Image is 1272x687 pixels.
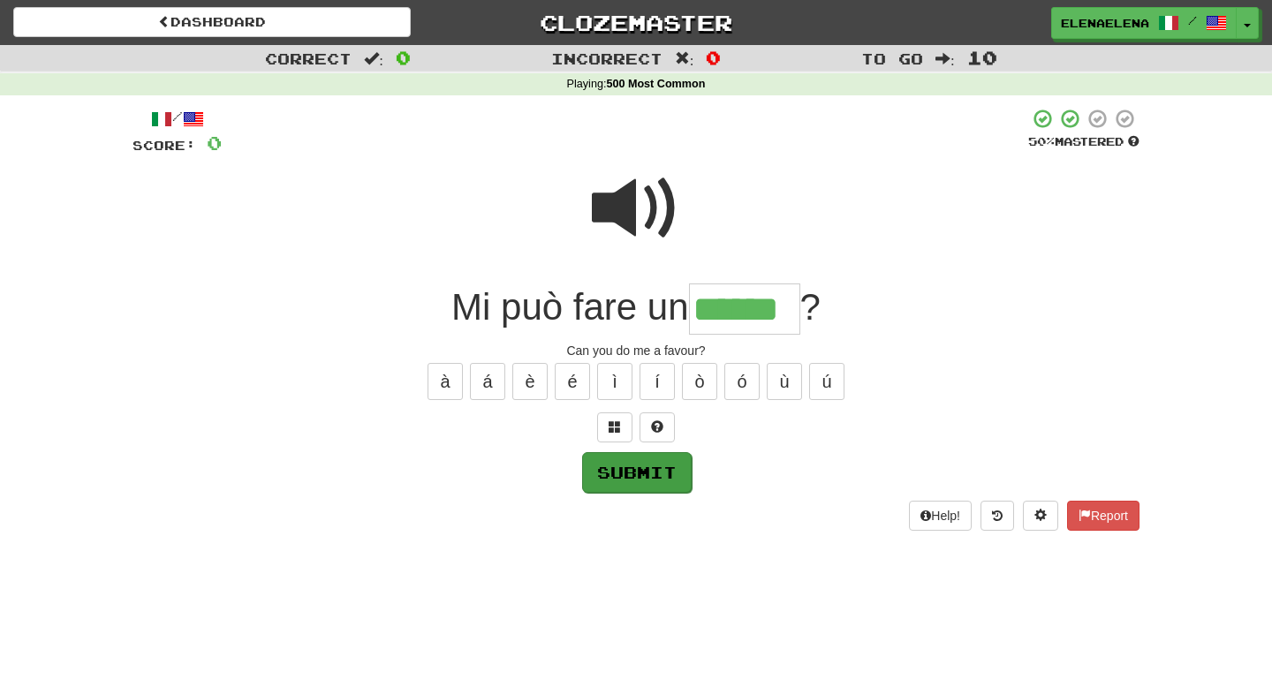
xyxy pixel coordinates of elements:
strong: 500 Most Common [606,78,705,90]
span: 0 [207,132,222,154]
span: Score: [132,138,196,153]
button: à [428,363,463,400]
button: ú [809,363,844,400]
button: é [555,363,590,400]
span: ElenaElena [1061,15,1149,31]
a: ElenaElena / [1051,7,1237,39]
button: Report [1067,501,1139,531]
button: ò [682,363,717,400]
span: 50 % [1028,134,1055,148]
button: á [470,363,505,400]
span: : [364,51,383,66]
a: Dashboard [13,7,411,37]
span: To go [861,49,923,67]
button: Round history (alt+y) [980,501,1014,531]
span: : [675,51,694,66]
span: Mi può fare un [451,286,689,328]
span: ? [800,286,821,328]
a: Clozemaster [437,7,835,38]
div: / [132,108,222,130]
button: ó [724,363,760,400]
span: 0 [396,47,411,68]
span: : [935,51,955,66]
button: è [512,363,548,400]
span: Incorrect [551,49,662,67]
button: í [640,363,675,400]
span: 0 [706,47,721,68]
span: 10 [967,47,997,68]
span: / [1188,14,1197,26]
button: Single letter hint - you only get 1 per sentence and score half the points! alt+h [640,412,675,442]
button: ì [597,363,632,400]
button: Switch sentence to multiple choice alt+p [597,412,632,442]
div: Mastered [1028,134,1139,150]
button: Help! [909,501,972,531]
button: Submit [582,452,692,493]
button: ù [767,363,802,400]
div: Can you do me a favour? [132,342,1139,359]
span: Correct [265,49,352,67]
